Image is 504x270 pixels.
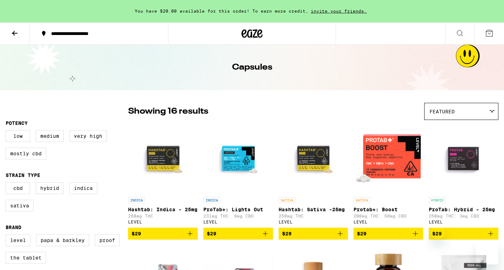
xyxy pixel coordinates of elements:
p: SATIVA [279,197,295,203]
legend: Strain Type [6,172,40,178]
label: LEVEL [6,234,30,246]
p: ProTab: Hybrid - 25mg [429,207,498,212]
img: LEVEL - Protab+: Boost [353,123,423,193]
button: Add to bag [203,228,273,240]
label: Proof [95,234,120,246]
p: INDICA [203,197,220,203]
p: Showing 16 results [128,106,208,118]
p: SATIVA [353,197,370,203]
div: LEVEL [279,220,348,224]
p: ProTab+: Lights Out [203,207,273,212]
span: You have $20.00 available for this order! To earn more credit, [135,9,308,13]
p: 268mg THC [128,214,198,218]
label: Mostly CBD [6,148,46,159]
img: LEVEL - Hashtab: Sativa -25mg [279,123,348,193]
span: Featured [429,109,455,114]
img: LEVEL - ProTab: Hybrid - 25mg [429,123,498,193]
a: Open page for Protab+: Boost from LEVEL [353,123,423,228]
label: Medium [36,130,64,142]
label: The Tablet [6,252,46,264]
span: $29 [207,231,216,236]
p: 250mg THC [279,214,348,218]
button: Add to bag [353,228,423,240]
button: Add to bag [128,228,198,240]
div: LEVEL [203,220,273,224]
iframe: Button to launch messaging window [476,242,498,264]
a: Open page for ProTab+: Lights Out from LEVEL [203,123,273,228]
p: Hashtab: Indica - 25mg [128,207,198,212]
label: Indica [69,182,97,194]
p: INDICA [128,197,145,203]
button: Add to bag [429,228,498,240]
img: LEVEL - ProTab+: Lights Out [203,123,273,193]
iframe: Close message [431,225,445,239]
label: Very High [69,130,107,142]
p: 231mg THC: 6mg CBD [203,214,273,218]
span: invite your friends. [308,9,369,13]
button: Add to bag [279,228,348,240]
p: Protab+: Boost [353,207,423,212]
label: Sativa [6,200,34,212]
label: Papa & Barkley [36,234,89,246]
a: Open page for Hashtab: Indica - 25mg from LEVEL [128,123,198,228]
div: LEVEL [128,220,198,224]
label: Low [6,130,30,142]
p: 200mg THC: 50mg CBD [353,214,423,218]
label: CBD [6,182,30,194]
div: LEVEL [429,220,498,224]
p: 250mg THC: 3mg CBD [429,214,498,218]
legend: Potency [6,120,28,126]
p: Hashtab: Sativa -25mg [279,207,348,212]
div: LEVEL [353,220,423,224]
a: Open page for ProTab: Hybrid - 25mg from LEVEL [429,123,498,228]
h1: Capsules [232,62,272,73]
span: $29 [132,231,141,236]
a: Open page for Hashtab: Sativa -25mg from LEVEL [279,123,348,228]
p: HYBRID [429,197,446,203]
span: $29 [357,231,366,236]
label: Hybrid [36,182,64,194]
legend: Brand [6,225,21,230]
img: LEVEL - Hashtab: Indica - 25mg [128,123,198,193]
span: $29 [282,231,292,236]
